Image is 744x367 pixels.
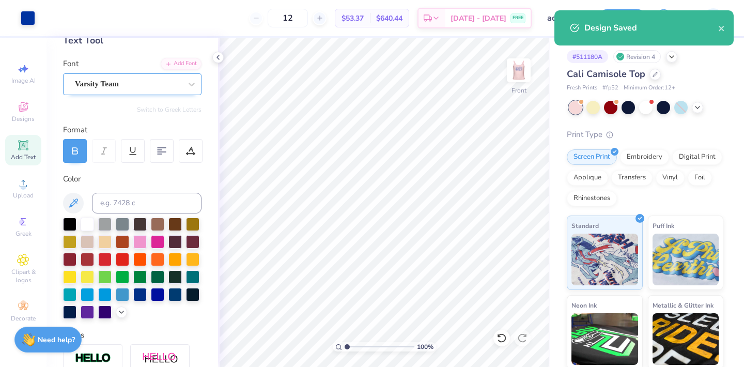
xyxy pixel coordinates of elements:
[268,9,308,27] input: – –
[13,191,34,200] span: Upload
[417,342,433,351] span: 100 %
[75,353,111,364] img: Stroke
[571,313,638,365] img: Neon Ink
[137,105,202,114] button: Switch to Greek Letters
[451,13,506,24] span: [DATE] - [DATE]
[584,22,718,34] div: Design Saved
[161,58,202,70] div: Add Font
[63,329,202,341] div: Styles
[718,22,725,34] button: close
[513,14,523,22] span: FREE
[16,230,32,238] span: Greek
[12,115,35,123] span: Designs
[11,77,36,85] span: Image AI
[63,34,202,48] div: Text Tool
[539,8,590,28] input: Untitled Design
[92,193,202,213] input: e.g. 7428 c
[11,153,36,161] span: Add Text
[38,335,75,345] strong: Need help?
[342,13,364,24] span: $53.37
[653,313,719,365] img: Metallic & Glitter Ink
[63,173,202,185] div: Color
[11,314,36,323] span: Decorate
[63,124,203,136] div: Format
[142,352,178,365] img: Shadow
[63,58,79,70] label: Font
[5,268,41,284] span: Clipart & logos
[376,13,402,24] span: $640.44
